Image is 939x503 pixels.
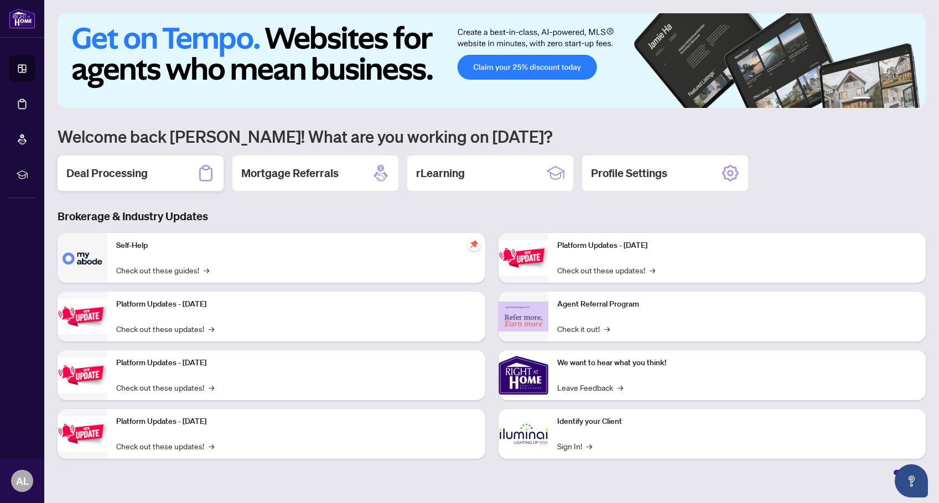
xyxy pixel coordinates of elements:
[116,264,209,276] a: Check out these guides!→
[58,13,926,108] img: Slide 0
[557,264,655,276] a: Check out these updates!→
[116,323,214,335] a: Check out these updates!→
[58,209,926,224] h3: Brokerage & Industry Updates
[557,381,623,393] a: Leave Feedback→
[66,165,148,181] h2: Deal Processing
[116,416,476,428] p: Platform Updates - [DATE]
[58,126,926,147] h1: Welcome back [PERSON_NAME]! What are you working on [DATE]?
[499,350,548,400] img: We want to hear what you think!
[604,323,610,335] span: →
[884,97,888,101] button: 3
[209,381,214,393] span: →
[499,409,548,459] img: Identify your Client
[116,440,214,452] a: Check out these updates!→
[209,323,214,335] span: →
[875,97,879,101] button: 2
[591,165,667,181] h2: Profile Settings
[557,416,917,428] p: Identify your Client
[16,473,29,489] span: AL
[116,381,214,393] a: Check out these updates!→
[910,97,915,101] button: 6
[499,240,548,275] img: Platform Updates - June 23, 2025
[241,165,339,181] h2: Mortgage Referrals
[416,165,465,181] h2: rLearning
[557,323,610,335] a: Check it out!→
[650,264,655,276] span: →
[853,97,870,101] button: 1
[204,264,209,276] span: →
[58,357,107,392] img: Platform Updates - July 21, 2025
[116,240,476,252] p: Self-Help
[557,298,917,310] p: Agent Referral Program
[9,8,35,29] img: logo
[895,464,928,497] button: Open asap
[557,440,592,452] a: Sign In!→
[901,97,906,101] button: 5
[58,233,107,283] img: Self-Help
[468,237,481,251] span: pushpin
[58,299,107,334] img: Platform Updates - September 16, 2025
[499,302,548,332] img: Agent Referral Program
[116,298,476,310] p: Platform Updates - [DATE]
[116,357,476,369] p: Platform Updates - [DATE]
[587,440,592,452] span: →
[557,240,917,252] p: Platform Updates - [DATE]
[58,416,107,451] img: Platform Updates - July 8, 2025
[209,440,214,452] span: →
[893,97,897,101] button: 4
[557,357,917,369] p: We want to hear what you think!
[618,381,623,393] span: →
